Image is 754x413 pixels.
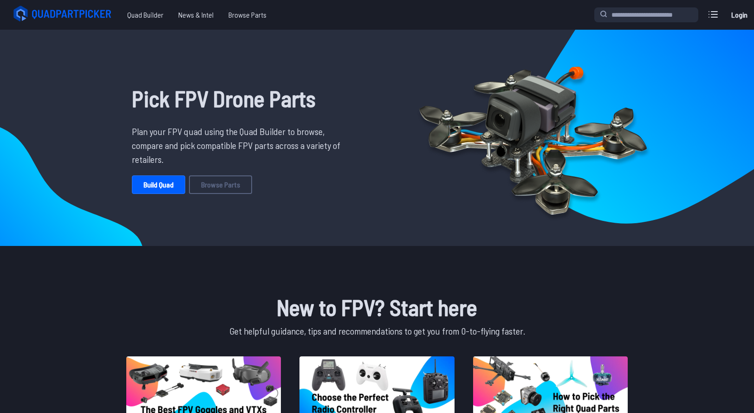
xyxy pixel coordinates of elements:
[120,6,171,24] a: Quad Builder
[399,45,667,231] img: Quadcopter
[132,175,185,194] a: Build Quad
[189,175,252,194] a: Browse Parts
[728,6,750,24] a: Login
[124,324,630,338] p: Get helpful guidance, tips and recommendations to get you from 0-to-flying faster.
[171,6,221,24] a: News & Intel
[132,124,347,166] p: Plan your FPV quad using the Quad Builder to browse, compare and pick compatible FPV parts across...
[221,6,274,24] a: Browse Parts
[132,82,347,115] h1: Pick FPV Drone Parts
[124,290,630,324] h1: New to FPV? Start here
